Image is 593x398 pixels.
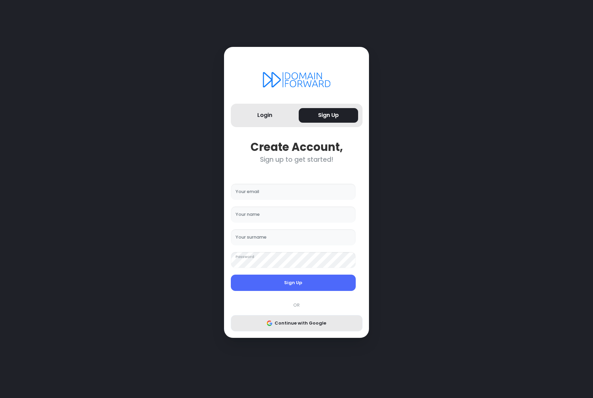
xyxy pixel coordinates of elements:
[299,108,358,123] button: Sign Up
[235,108,295,123] button: Login
[227,302,366,309] div: OR
[231,140,363,154] div: Create Account,
[231,156,363,163] div: Sign up to get started!
[231,315,363,331] button: Continue with Google
[231,275,356,291] button: Sign Up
